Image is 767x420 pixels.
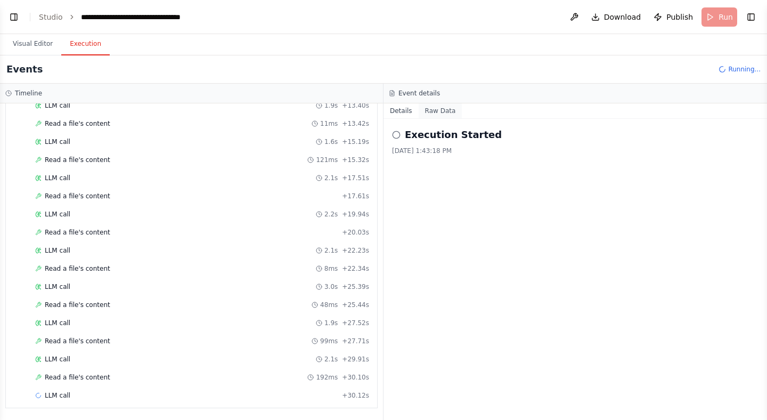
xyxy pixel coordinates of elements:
span: + 19.94s [342,210,369,219]
button: Show left sidebar [6,10,21,25]
span: + 30.10s [342,373,369,382]
span: 1.9s [324,319,338,327]
h2: Execution Started [405,127,502,142]
span: 1.9s [324,101,338,110]
span: + 15.32s [342,156,369,164]
span: LLM call [45,391,70,400]
span: 11ms [320,119,338,128]
span: LLM call [45,282,70,291]
span: Read a file's content [45,337,110,345]
span: 48ms [320,301,338,309]
span: + 13.40s [342,101,369,110]
span: LLM call [45,319,70,327]
span: 192ms [316,373,338,382]
a: Studio [39,13,63,21]
span: + 20.03s [342,228,369,237]
span: Read a file's content [45,373,110,382]
button: Raw Data [419,103,462,118]
h3: Timeline [15,89,42,98]
span: + 27.52s [342,319,369,327]
span: LLM call [45,210,70,219]
span: + 15.19s [342,138,369,146]
span: Running... [728,65,761,74]
span: + 25.44s [342,301,369,309]
span: 121ms [316,156,338,164]
span: 2.1s [324,355,338,364]
button: Visual Editor [4,33,61,55]
span: Download [604,12,641,22]
span: Read a file's content [45,301,110,309]
span: + 29.91s [342,355,369,364]
span: + 17.51s [342,174,369,182]
span: LLM call [45,101,70,110]
span: + 25.39s [342,282,369,291]
button: Publish [649,7,697,27]
span: 1.6s [324,138,338,146]
span: + 13.42s [342,119,369,128]
button: Show right sidebar [744,10,758,25]
button: Details [383,103,419,118]
span: LLM call [45,138,70,146]
span: + 17.61s [342,192,369,200]
button: Execution [61,33,110,55]
span: 2.2s [324,210,338,219]
div: [DATE] 1:43:18 PM [392,147,758,155]
span: LLM call [45,174,70,182]
span: 2.1s [324,246,338,255]
span: Publish [666,12,693,22]
button: Download [587,7,646,27]
span: + 30.12s [342,391,369,400]
span: Read a file's content [45,119,110,128]
span: + 27.71s [342,337,369,345]
span: LLM call [45,355,70,364]
span: + 22.23s [342,246,369,255]
h2: Events [6,62,43,77]
span: Read a file's content [45,228,110,237]
span: LLM call [45,246,70,255]
nav: breadcrumb [39,12,201,22]
span: 2.1s [324,174,338,182]
span: Read a file's content [45,264,110,273]
span: 3.0s [324,282,338,291]
span: 8ms [324,264,338,273]
span: Read a file's content [45,192,110,200]
span: Read a file's content [45,156,110,164]
h3: Event details [398,89,440,98]
span: + 22.34s [342,264,369,273]
span: 99ms [320,337,338,345]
